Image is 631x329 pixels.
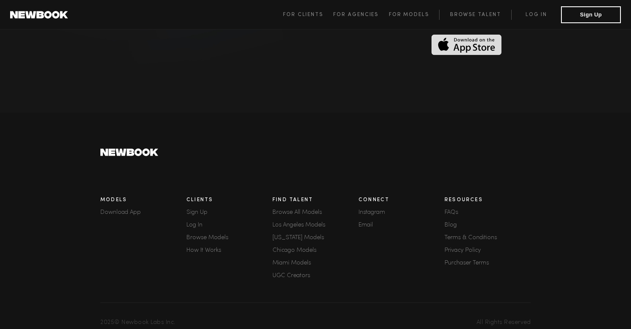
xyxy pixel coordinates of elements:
a: Terms & Conditions [445,235,531,241]
span: 2025 © Newbook Labs Inc. [100,320,175,326]
a: For Clients [283,10,333,20]
a: Los Angeles Models [272,222,359,228]
span: For Models [389,12,429,17]
a: For Models [389,10,440,20]
h3: Resources [445,197,531,203]
a: How It Works [186,248,272,253]
h3: Models [100,197,186,203]
div: Sign Up [186,210,272,216]
a: Browse Talent [439,10,511,20]
a: UGC Creators [272,273,359,279]
a: Purchaser Terms [445,260,531,266]
a: Blog [445,222,531,228]
h3: Find Talent [272,197,359,203]
a: FAQs [445,210,531,216]
a: Log in [511,10,561,20]
span: For Agencies [333,12,378,17]
a: Privacy Policy [445,248,531,253]
a: Email [359,222,445,228]
a: [US_STATE] Models [272,235,359,241]
a: Log In [186,222,272,228]
h3: Connect [359,197,445,203]
a: Browse All Models [272,210,359,216]
a: Download App [100,210,186,216]
a: For Agencies [333,10,388,20]
a: Chicago Models [272,248,359,253]
a: Instagram [359,210,445,216]
a: Browse Models [186,235,272,241]
img: Download on the App Store [431,35,502,55]
span: For Clients [283,12,323,17]
a: Miami Models [272,260,359,266]
h3: Clients [186,197,272,203]
button: Sign Up [561,6,621,23]
span: All Rights Reserved [477,320,531,326]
